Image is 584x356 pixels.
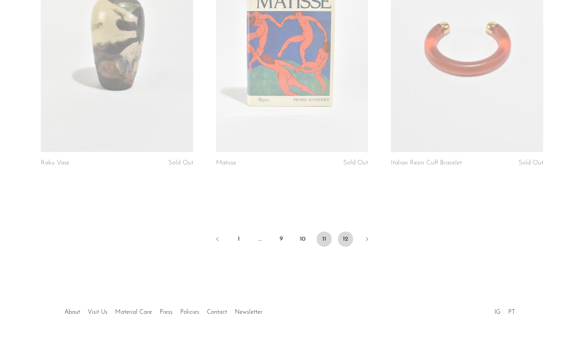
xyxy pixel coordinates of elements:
a: Matisse [216,160,236,166]
span: Sold Out [168,160,193,166]
a: Raku Vase [41,160,69,166]
a: Contact [207,309,227,315]
a: Next [359,231,374,248]
a: Press [160,309,173,315]
a: Italian Resin Cuff Bracelet [391,160,462,166]
a: 9 [274,231,289,247]
a: PT [508,309,515,315]
span: Sold Out [343,160,368,166]
span: 11 [317,231,332,247]
a: 1 [231,231,246,247]
span: … [253,231,268,247]
span: Sold Out [518,160,543,166]
ul: Quick links [61,303,266,318]
ul: Social Medias [491,303,519,318]
a: Visit Us [88,309,107,315]
a: 12 [338,231,353,247]
a: Previous [210,231,225,248]
a: Policies [180,309,199,315]
a: About [64,309,80,315]
a: IG [494,309,501,315]
a: Material Care [115,309,152,315]
a: 10 [295,231,310,247]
